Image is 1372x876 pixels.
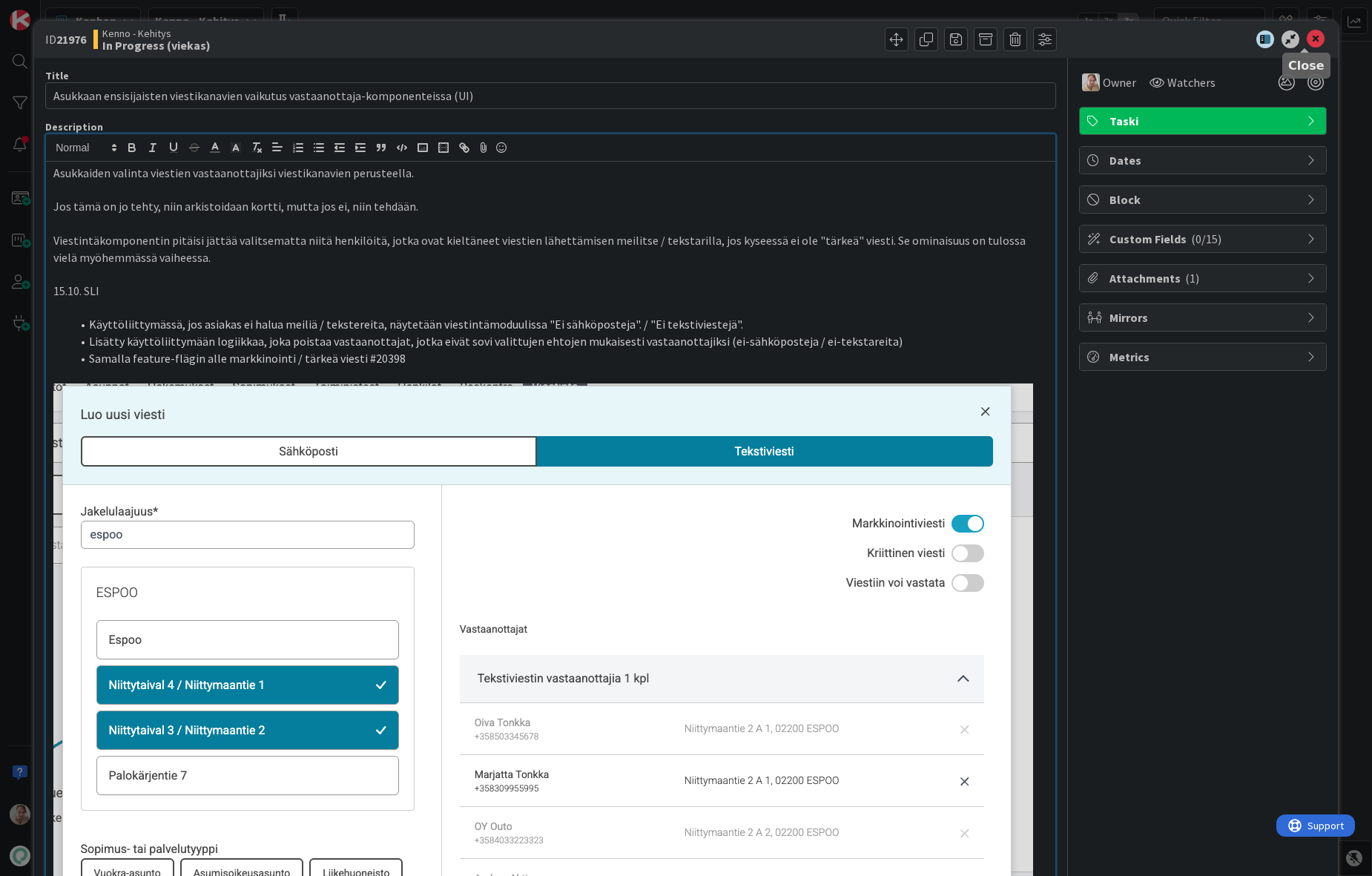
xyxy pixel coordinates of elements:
[1109,230,1299,248] span: Custom Fields
[45,30,86,48] span: ID
[1109,151,1299,169] span: Dates
[53,283,1048,300] p: 15.10. SLI
[1103,73,1136,91] span: Owner
[71,316,1048,333] li: Käyttöliittymässä, jos asiakas ei halua meiliä / tekstereita, näytetään viestintämoduulissa "Ei s...
[102,39,211,51] b: In Progress (viekas)
[1288,59,1325,73] h5: Close
[53,232,1048,266] p: Viestintäkomponentin pitäisi jättää valitsematta niitä henkilöitä, jotka ovat kieltäneet viestien...
[102,27,211,39] span: Kenno - Kehitys
[45,69,69,82] label: Title
[1191,231,1221,246] span: ( 0/15 )
[1185,271,1199,286] span: ( 1 )
[1109,269,1299,287] span: Attachments
[1167,73,1216,91] span: Watchers
[1082,73,1100,91] img: SL
[1109,191,1299,208] span: Block
[45,120,103,134] span: Description
[45,82,1056,109] input: type card name here...
[53,165,1048,182] p: Asukkaiden valinta viestien vastaanottajiksi viestikanavien perusteella.
[53,198,1048,215] p: Jos tämä on jo tehty, niin arkistoidaan kortti, mutta jos ei, niin tehdään.
[31,2,67,20] span: Support
[71,350,1048,367] li: Samalla feature-flägin alle markkinointi / tärkeä viesti #20398
[1109,112,1299,130] span: Taski
[1109,309,1299,326] span: Mirrors
[1109,348,1299,366] span: Metrics
[56,32,86,47] b: 21976
[71,333,1048,350] li: Lisätty käyttöliittymään logiikkaa, joka poistaa vastaanottajat, jotka eivät sovi valittujen ehto...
